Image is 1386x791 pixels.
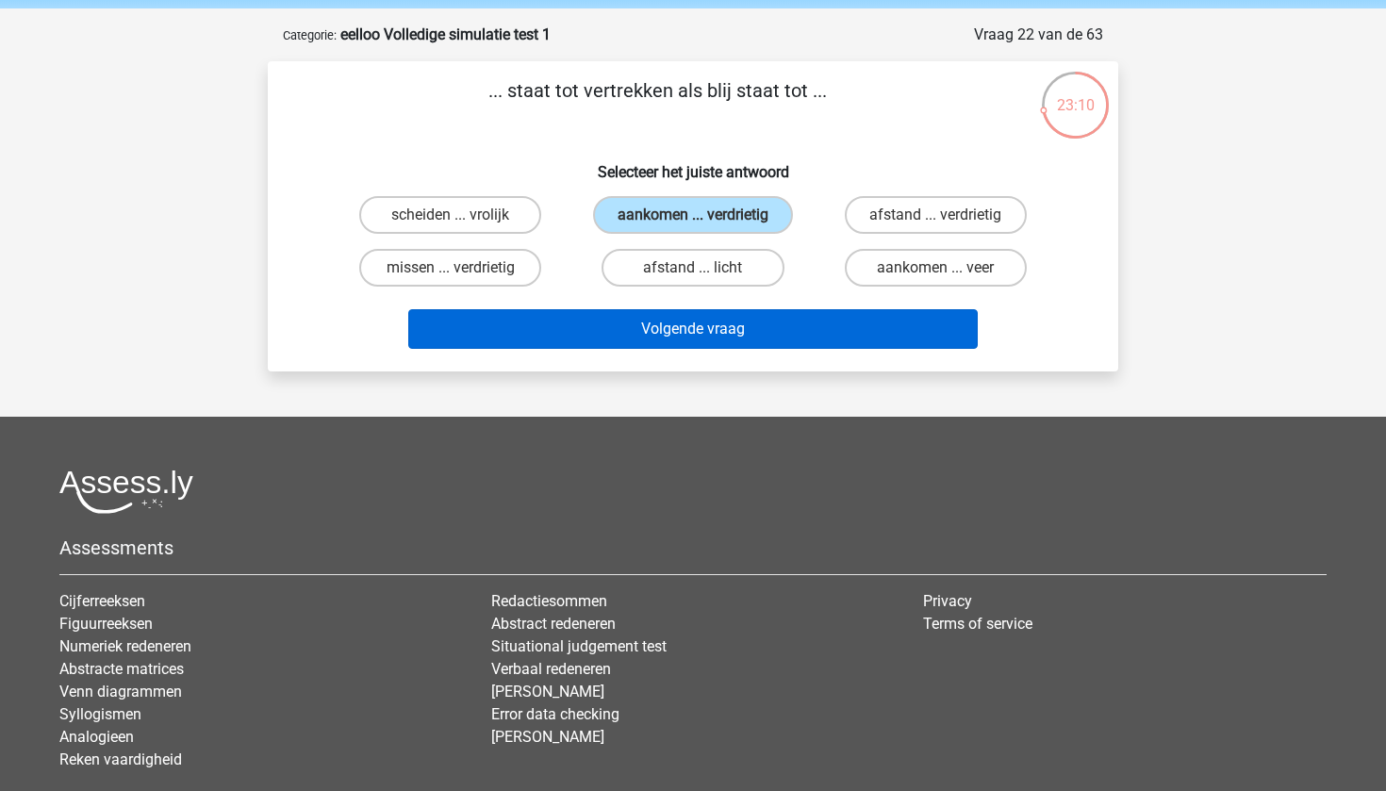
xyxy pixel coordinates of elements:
strong: eelloo Volledige simulatie test 1 [340,25,551,43]
button: Volgende vraag [408,309,979,349]
a: Numeriek redeneren [59,637,191,655]
img: Assessly logo [59,470,193,514]
a: Figuurreeksen [59,615,153,633]
h6: Selecteer het juiste antwoord [298,148,1088,181]
label: aankomen ... veer [845,249,1027,287]
div: Vraag 22 van de 63 [974,24,1103,46]
a: [PERSON_NAME] [491,728,604,746]
a: Cijferreeksen [59,592,145,610]
label: scheiden ... vrolijk [359,196,541,234]
a: Venn diagrammen [59,683,182,700]
a: Abstract redeneren [491,615,616,633]
label: aankomen ... verdrietig [593,196,793,234]
a: Error data checking [491,705,619,723]
label: missen ... verdrietig [359,249,541,287]
a: Reken vaardigheid [59,750,182,768]
p: ... staat tot vertrekken als blij staat tot ... [298,76,1017,133]
a: Redactiesommen [491,592,607,610]
a: [PERSON_NAME] [491,683,604,700]
small: Categorie: [283,28,337,42]
h5: Assessments [59,536,1327,559]
a: Terms of service [923,615,1032,633]
a: Analogieen [59,728,134,746]
div: 23:10 [1040,70,1111,117]
a: Privacy [923,592,972,610]
label: afstand ... verdrietig [845,196,1027,234]
a: Verbaal redeneren [491,660,611,678]
label: afstand ... licht [602,249,784,287]
a: Syllogismen [59,705,141,723]
a: Situational judgement test [491,637,667,655]
a: Abstracte matrices [59,660,184,678]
